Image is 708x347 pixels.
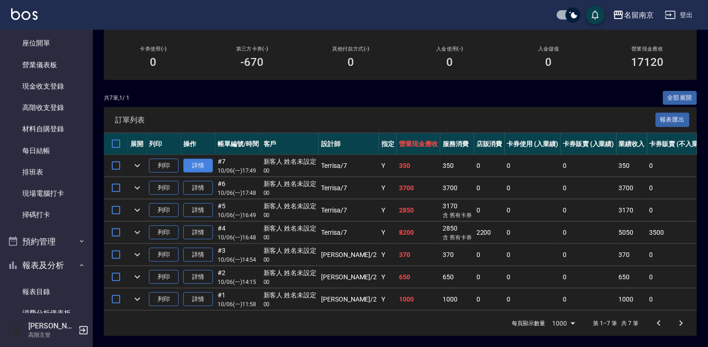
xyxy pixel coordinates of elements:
a: 消費分析儀表板 [4,302,89,324]
img: Logo [11,8,38,20]
td: Terrisa /7 [319,177,379,199]
td: [PERSON_NAME] /2 [319,289,379,310]
td: #3 [215,244,261,266]
td: 0 [560,155,617,177]
button: 列印 [149,203,179,218]
h3: -670 [241,56,264,69]
button: 報表及分析 [4,253,89,277]
p: 00 [264,167,317,175]
th: 卡券使用 (入業績) [505,133,561,155]
td: Y [379,177,397,199]
h2: 第三方卡券(-) [214,46,290,52]
td: 1000 [440,289,474,310]
th: 業績收入 [617,133,647,155]
a: 座位開單 [4,32,89,54]
td: 0 [560,289,617,310]
button: expand row [130,248,144,262]
p: 含 舊有卡券 [443,211,472,219]
button: 列印 [149,225,179,240]
td: 2200 [474,222,505,244]
p: 00 [264,256,317,264]
td: 0 [505,155,561,177]
td: 650 [397,266,440,288]
a: 詳情 [183,159,213,173]
td: 0 [474,244,505,266]
p: 00 [264,211,317,219]
img: Person [7,321,26,340]
p: 共 7 筆, 1 / 1 [104,94,129,102]
p: 00 [264,300,317,308]
p: 00 [264,233,317,242]
button: 列印 [149,159,179,173]
td: Terrisa /7 [319,199,379,221]
td: 370 [397,244,440,266]
th: 列印 [147,133,181,155]
a: 詳情 [183,292,213,307]
td: [PERSON_NAME] /2 [319,266,379,288]
p: 10/06 (一) 16:48 [218,233,259,242]
p: 10/06 (一) 16:49 [218,211,259,219]
td: 370 [617,244,647,266]
a: 報表目錄 [4,281,89,302]
td: Y [379,289,397,310]
h2: 營業現金應收 [609,46,686,52]
button: expand row [130,270,144,284]
td: 650 [617,266,647,288]
div: 新客人 姓名未設定 [264,179,317,189]
a: 高階收支登錄 [4,97,89,118]
h3: 0 [447,56,453,69]
button: 名留南京 [609,6,657,25]
td: 0 [505,289,561,310]
td: 350 [440,155,474,177]
h2: 其他付款方式(-) [313,46,389,52]
th: 服務消費 [440,133,474,155]
div: 名留南京 [624,9,654,21]
td: 650 [440,266,474,288]
th: 店販消費 [474,133,505,155]
button: 登出 [661,6,697,24]
a: 詳情 [183,248,213,262]
td: Y [379,199,397,221]
h2: 入金儲值 [510,46,587,52]
td: 5050 [617,222,647,244]
td: #5 [215,199,261,221]
th: 營業現金應收 [397,133,440,155]
button: expand row [130,181,144,195]
button: 列印 [149,181,179,195]
td: 0 [560,177,617,199]
td: Y [379,155,397,177]
div: 新客人 姓名未設定 [264,224,317,233]
button: 列印 [149,292,179,307]
h2: 卡券使用(-) [115,46,192,52]
td: 350 [617,155,647,177]
p: 10/06 (一) 14:54 [218,256,259,264]
button: save [586,6,605,24]
th: 卡券販賣 (入業績) [560,133,617,155]
p: 10/06 (一) 17:48 [218,189,259,197]
a: 詳情 [183,181,213,195]
h5: [PERSON_NAME] [28,321,76,331]
p: 第 1–7 筆 共 7 筆 [593,319,638,328]
a: 報表匯出 [656,115,690,124]
p: 10/06 (一) 11:58 [218,300,259,308]
p: 含 舊有卡券 [443,233,472,242]
p: 10/06 (一) 17:49 [218,167,259,175]
td: 0 [560,222,617,244]
td: 350 [397,155,440,177]
td: 3700 [397,177,440,199]
div: 新客人 姓名未設定 [264,157,317,167]
a: 詳情 [183,270,213,284]
td: 0 [505,244,561,266]
button: 報表匯出 [656,113,690,127]
th: 帳單編號/時間 [215,133,261,155]
td: 0 [505,266,561,288]
a: 詳情 [183,225,213,240]
p: 高階主管 [28,331,76,339]
td: 0 [474,155,505,177]
h3: 17120 [631,56,664,69]
th: 操作 [181,133,215,155]
h3: 0 [546,56,552,69]
a: 材料自購登錄 [4,118,89,140]
div: 1000 [549,311,579,336]
td: #7 [215,155,261,177]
